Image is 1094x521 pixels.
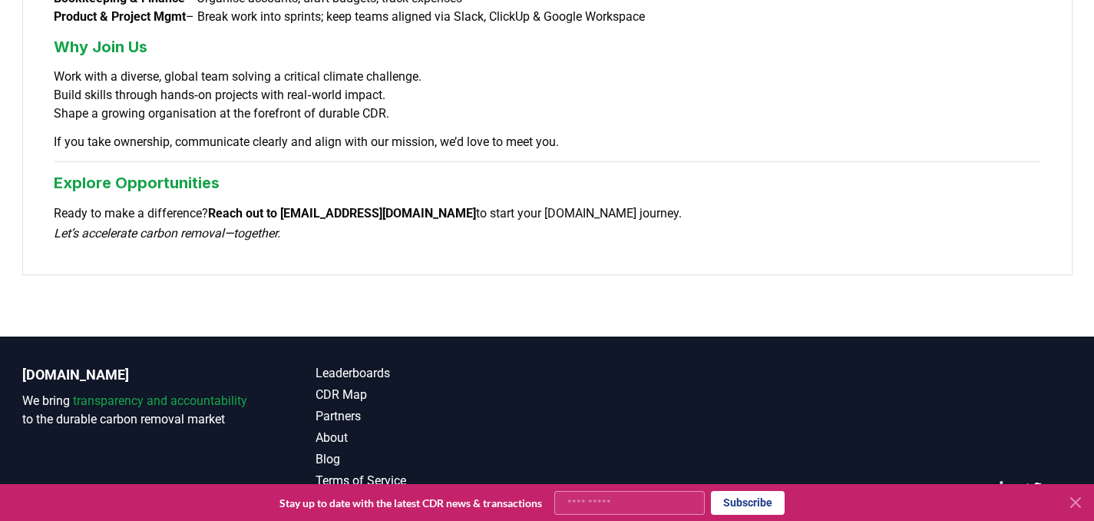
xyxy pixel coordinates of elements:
[54,171,1041,194] h3: Explore Opportunities
[54,35,1041,58] h3: Why Join Us
[54,8,1041,26] li: – Break work into sprints; keep teams aligned via Slack, ClickUp & Google Workspace
[22,364,254,386] p: [DOMAIN_NAME]
[316,386,547,404] a: CDR Map
[316,407,547,426] a: Partners
[73,393,247,408] span: transparency and accountability
[316,364,547,383] a: Leaderboards
[54,68,1041,86] li: Work with a diverse, global team solving a critical climate challenge.
[54,9,186,24] strong: Product & Project Mgmt
[208,206,476,221] strong: Reach out to [EMAIL_ADDRESS][DOMAIN_NAME]
[22,392,254,429] p: We bring to the durable carbon removal market
[316,450,547,469] a: Blog
[54,226,280,241] em: Let’s accelerate carbon removal—together.
[999,481,1014,496] a: LinkedIn
[54,86,1041,105] li: Build skills through hands‑on projects with real‑world impact.
[54,105,1041,123] li: Shape a growing organisation at the forefront of durable CDR.
[316,472,547,490] a: Terms of Service
[54,204,1041,244] p: Ready to make a difference? to start your [DOMAIN_NAME] journey.
[316,429,547,447] a: About
[54,132,1041,152] p: If you take ownership, communicate clearly and align with our mission, we’d love to meet you.
[1026,481,1042,496] a: Twitter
